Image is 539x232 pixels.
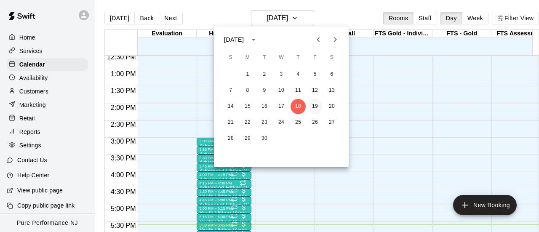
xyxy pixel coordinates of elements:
button: 27 [324,115,339,130]
button: 9 [257,83,272,98]
button: 22 [240,115,255,130]
button: 14 [223,99,238,114]
button: 28 [223,131,238,146]
button: 13 [324,83,339,98]
button: Next month [327,31,344,48]
span: Monday [240,49,255,66]
button: 21 [223,115,238,130]
button: 8 [240,83,255,98]
button: 19 [307,99,323,114]
button: 24 [274,115,289,130]
button: calendar view is open, switch to year view [246,32,261,47]
div: [DATE] [224,35,244,44]
button: 12 [307,83,323,98]
button: 5 [307,67,323,82]
button: 26 [307,115,323,130]
span: Sunday [223,49,238,66]
button: 10 [274,83,289,98]
button: 17 [274,99,289,114]
span: Thursday [291,49,306,66]
button: 15 [240,99,255,114]
button: 20 [324,99,339,114]
button: 3 [274,67,289,82]
button: 16 [257,99,272,114]
button: 6 [324,67,339,82]
button: Previous month [310,31,327,48]
button: 29 [240,131,255,146]
span: Tuesday [257,49,272,66]
button: 4 [291,67,306,82]
button: 1 [240,67,255,82]
span: Friday [307,49,323,66]
button: 11 [291,83,306,98]
span: Wednesday [274,49,289,66]
button: 18 [291,99,306,114]
button: 7 [223,83,238,98]
button: 30 [257,131,272,146]
button: 2 [257,67,272,82]
button: 25 [291,115,306,130]
button: 23 [257,115,272,130]
span: Saturday [324,49,339,66]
